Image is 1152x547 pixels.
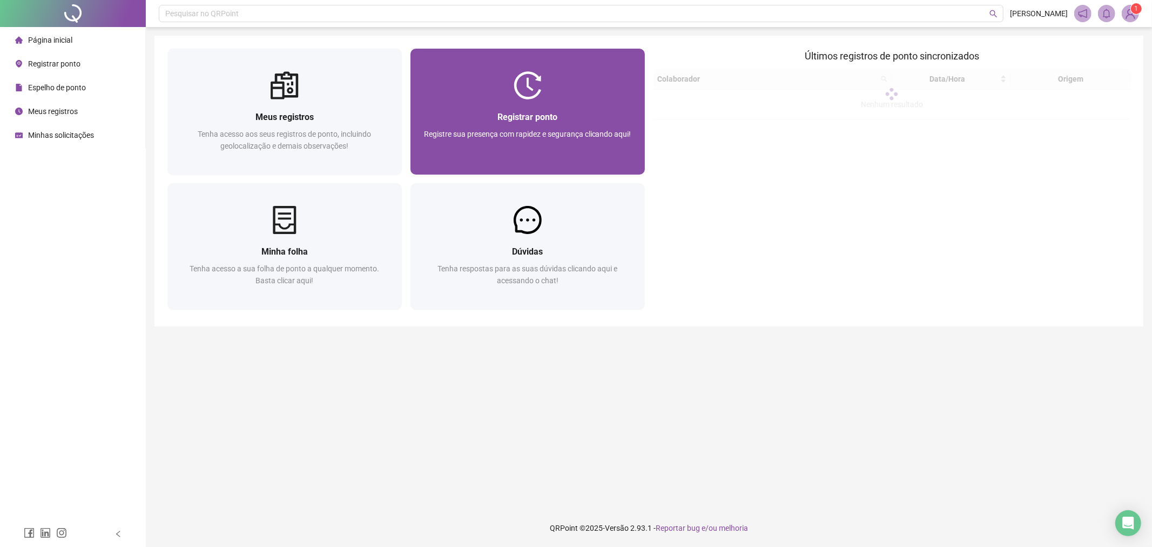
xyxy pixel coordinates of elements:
span: Página inicial [28,36,72,44]
span: home [15,36,23,44]
span: Espelho de ponto [28,83,86,92]
span: Tenha respostas para as suas dúvidas clicando aqui e acessando o chat! [437,264,617,285]
span: [PERSON_NAME] [1010,8,1068,19]
span: facebook [24,528,35,538]
span: schedule [15,131,23,139]
a: Minha folhaTenha acesso a sua folha de ponto a qualquer momento. Basta clicar aqui! [167,183,402,309]
span: search [989,10,998,18]
span: left [114,530,122,538]
span: notification [1078,9,1088,18]
a: Registrar pontoRegistre sua presença com rapidez e segurança clicando aqui! [410,49,645,175]
span: Registre sua presença com rapidez e segurança clicando aqui! [424,130,631,138]
span: Registrar ponto [28,59,80,68]
span: bell [1102,9,1111,18]
span: Minha folha [261,246,308,257]
span: clock-circle [15,108,23,115]
span: Tenha acesso a sua folha de ponto a qualquer momento. Basta clicar aqui! [190,264,379,285]
div: Open Intercom Messenger [1115,510,1141,536]
span: Dúvidas [512,246,543,257]
span: 1 [1135,5,1138,12]
span: instagram [56,528,67,538]
span: Meus registros [255,112,314,122]
a: Meus registrosTenha acesso aos seus registros de ponto, incluindo geolocalização e demais observa... [167,49,402,175]
span: environment [15,60,23,68]
span: linkedin [40,528,51,538]
span: Registrar ponto [497,112,557,122]
span: file [15,84,23,91]
span: Minhas solicitações [28,131,94,139]
sup: Atualize o seu contato no menu Meus Dados [1131,3,1142,14]
img: 94442 [1122,5,1138,22]
span: Meus registros [28,107,78,116]
span: Reportar bug e/ou melhoria [656,524,748,532]
footer: QRPoint © 2025 - 2.93.1 - [146,509,1152,547]
span: Versão [605,524,629,532]
a: DúvidasTenha respostas para as suas dúvidas clicando aqui e acessando o chat! [410,183,645,309]
span: Tenha acesso aos seus registros de ponto, incluindo geolocalização e demais observações! [198,130,371,150]
span: Últimos registros de ponto sincronizados [805,50,979,62]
